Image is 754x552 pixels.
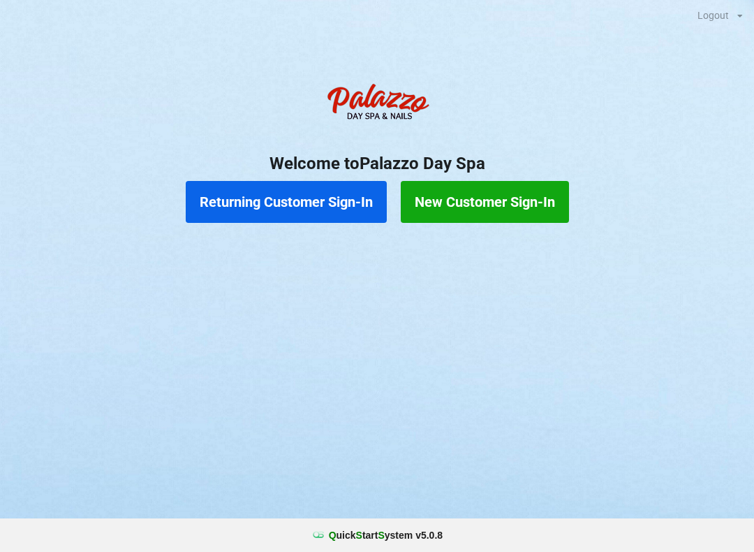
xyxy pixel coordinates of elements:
[186,181,387,223] button: Returning Customer Sign-In
[401,181,569,223] button: New Customer Sign-In
[321,76,433,132] img: PalazzoDaySpaNails-Logo.png
[329,528,443,542] b: uick tart ystem v 5.0.8
[311,528,325,542] img: favicon.ico
[697,10,729,20] div: Logout
[378,530,384,541] span: S
[356,530,362,541] span: S
[329,530,337,541] span: Q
